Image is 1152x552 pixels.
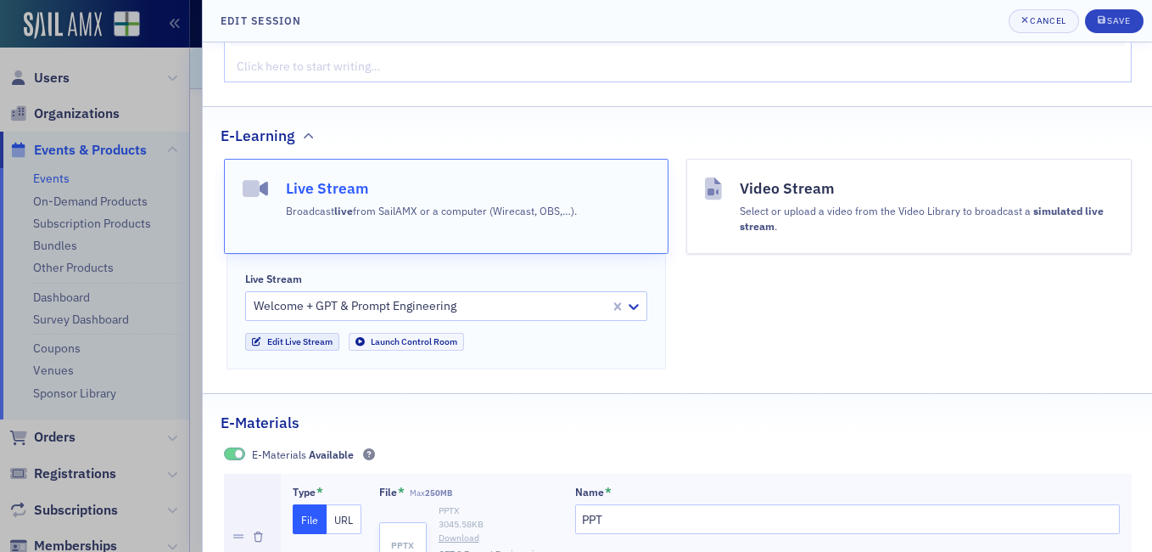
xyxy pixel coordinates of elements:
div: PPTX [439,504,557,518]
abbr: This field is required [316,486,323,498]
span: E-Materials [252,447,354,462]
button: File [293,504,327,534]
a: Download [439,532,557,545]
h4: Video Stream [740,177,1113,200]
span: Max [410,487,452,498]
h2: E-Materials [221,412,299,434]
button: Cancel [1009,9,1079,33]
button: Video StreamSelect or upload a video from the Video Library to broadcast a simulated live stream. [686,159,1132,254]
h4: Edit Session [221,13,302,28]
div: Save [1107,16,1130,25]
h2: E-Learning [221,125,294,147]
abbr: This field is required [398,486,405,498]
div: rdw-editor [238,58,1119,76]
div: File [379,486,397,498]
a: Edit Live Stream [245,333,339,351]
div: Select or upload a video from the Video Library to broadcast a . [740,200,1113,234]
div: Cancel [1030,16,1065,25]
button: URL [327,504,361,534]
div: Name [575,486,604,498]
div: Live Stream [245,273,302,285]
abbr: This field is required [605,486,612,498]
span: Available [309,448,354,461]
div: rdw-wrapper [224,3,1132,82]
h4: Live Stream [286,177,577,200]
div: Type [293,486,316,498]
button: Live StreamBroadcastlivefrom SailAMX or a computer (Wirecast, OBS,…). [224,159,669,254]
div: Broadcast from SailAMX or a computer (Wirecast, OBS,…). [286,200,577,218]
strong: live [334,204,353,217]
span: Available [224,448,246,460]
span: 250MB [425,487,452,498]
a: Launch Control Room [349,333,464,351]
button: Save [1085,9,1144,33]
div: 3045.58 KB [439,518,557,532]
